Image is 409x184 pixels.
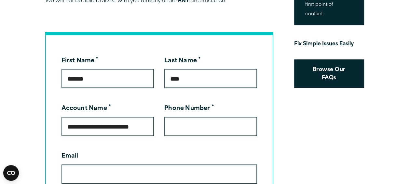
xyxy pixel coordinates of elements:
[61,58,99,64] label: First Name
[164,106,214,112] label: Phone Number
[61,153,78,159] label: Email
[294,39,364,49] p: Fix Simple Issues Easily
[3,165,19,181] button: Open CMP widget
[164,58,201,64] label: Last Name
[61,106,111,112] label: Account Name
[294,59,364,88] a: Browse Our FAQs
